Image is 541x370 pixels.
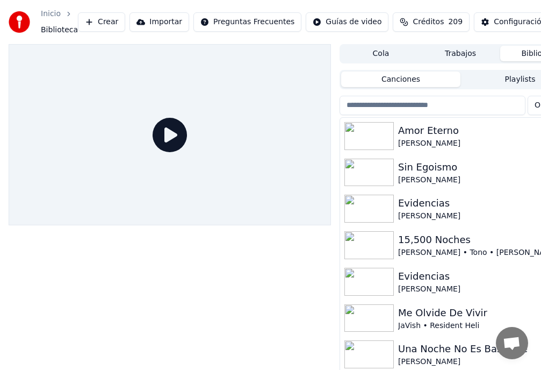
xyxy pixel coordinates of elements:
[496,327,528,359] a: Open chat
[78,12,125,32] button: Crear
[129,12,189,32] button: Importar
[341,72,460,87] button: Canciones
[413,17,444,27] span: Créditos
[421,46,500,61] button: Trabajos
[41,9,61,19] a: Inicio
[193,12,301,32] button: Preguntas Frecuentes
[393,12,470,32] button: Créditos209
[341,46,421,61] button: Cola
[306,12,388,32] button: Guías de video
[448,17,463,27] span: 209
[9,11,30,33] img: youka
[41,25,78,35] span: Biblioteca
[41,9,78,35] nav: breadcrumb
